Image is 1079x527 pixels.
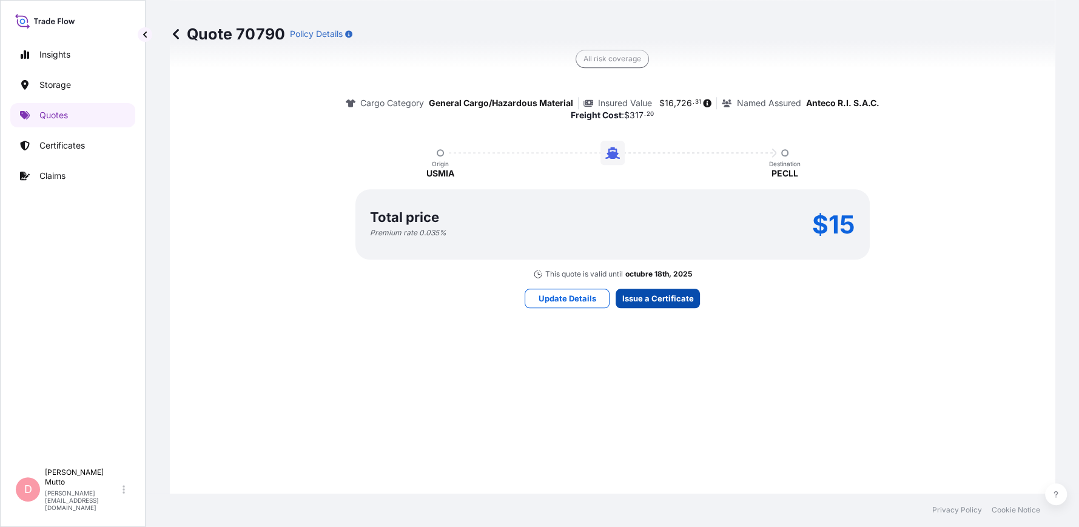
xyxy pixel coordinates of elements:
p: Total price [370,211,439,223]
p: PECLL [771,167,798,180]
p: Issue a Certificate [622,292,694,304]
span: 31 [694,100,701,104]
a: Claims [10,164,135,188]
p: : [571,109,654,121]
a: Quotes [10,103,135,127]
a: Cookie Notice [992,505,1040,515]
p: Quote 70790 [170,24,285,44]
a: Storage [10,73,135,97]
p: $15 [812,215,855,234]
p: [PERSON_NAME][EMAIL_ADDRESS][DOMAIN_NAME] [45,489,120,511]
p: Premium rate 0.035 % [370,228,446,238]
p: Policy Details [290,28,343,40]
span: $ [624,111,630,119]
span: , [674,99,676,107]
p: octubre 18th, 2025 [625,269,692,279]
p: This quote is valid until [545,269,623,279]
p: General Cargo/Hazardous Material [429,97,573,109]
p: Claims [39,170,66,182]
a: Insights [10,42,135,67]
span: 20 [647,112,654,116]
span: $ [659,99,665,107]
p: Origin [432,160,449,167]
span: 726 [676,99,692,107]
p: USMIA [426,167,454,180]
p: Certificates [39,139,85,152]
button: Update Details [525,289,610,308]
span: 317 [630,111,644,119]
p: Quotes [39,109,68,121]
span: D [24,483,32,495]
p: Anteco R.I. S.A.C. [805,97,879,109]
a: Privacy Policy [932,505,982,515]
span: . [693,100,694,104]
p: [PERSON_NAME] Mutto [45,468,120,487]
p: Destination [769,160,801,167]
p: Cargo Category [360,97,424,109]
p: Update Details [539,292,596,304]
a: Certificates [10,133,135,158]
span: . [644,112,646,116]
b: Freight Cost [571,110,622,120]
p: Insured Value [598,97,652,109]
button: Issue a Certificate [616,289,700,308]
p: Named Assured [736,97,801,109]
span: 16 [665,99,674,107]
p: Insights [39,49,70,61]
p: Storage [39,79,71,91]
